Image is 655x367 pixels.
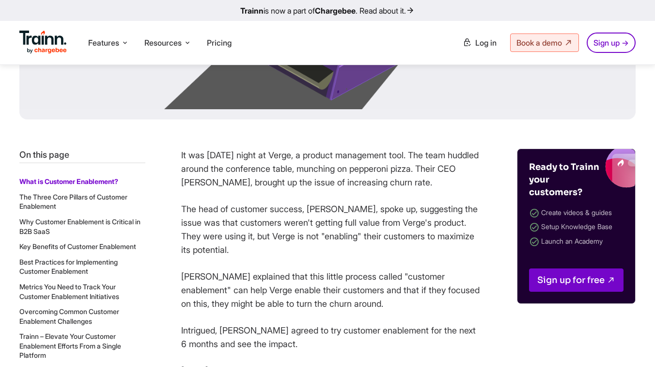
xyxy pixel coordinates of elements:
[19,283,119,300] a: Metrics You Need to Track Your Customer Enablement Initiatives
[181,202,482,257] p: The head of customer success, [PERSON_NAME], spoke up, suggesting the issue was that customers we...
[529,220,624,234] li: Setup Knowledge Base
[181,324,482,351] p: Intrigued, [PERSON_NAME] agreed to try customer enablement for the next 6 months and see the impact.
[587,33,636,53] a: Sign up →
[19,217,140,235] a: Why Customer Enablement is Critical in B2B SaaS
[529,206,624,220] li: Create videos & guides
[19,332,121,359] a: Trainn – Elevate Your Customer Enablement Efforts From a Single Platform
[240,6,264,16] b: Trainn
[181,270,482,311] p: [PERSON_NAME] explained that this little process called "customer enablement" can help Verge enab...
[144,37,182,48] span: Resources
[19,242,136,250] a: Key Benefits of Customer Enablement
[516,38,562,48] span: Book a demo
[19,31,67,54] img: Trainn Logo
[457,34,502,51] a: Log in
[19,193,127,211] a: The Three Core Pillars of Customer Enablement
[315,6,356,16] b: Chargebee
[88,37,119,48] span: Features
[529,268,624,292] a: Sign up for free
[19,258,118,276] a: Best Practices for Implementing Customer Enablement
[510,33,579,52] a: Book a demo
[607,320,655,367] iframe: Chat Widget
[207,38,232,48] a: Pricing
[537,149,635,188] img: Trainn blogs
[475,38,497,48] span: Log in
[19,149,145,161] p: On this page
[529,161,602,199] h4: Ready to Trainn your customers?
[181,149,482,189] p: It was [DATE] night at Verge, a product management tool. The team huddled around the conference t...
[19,307,119,325] a: Overcoming Common Customer Enablement Challenges
[529,235,624,249] li: Launch an Academy
[19,177,118,185] a: What is Customer Enablement?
